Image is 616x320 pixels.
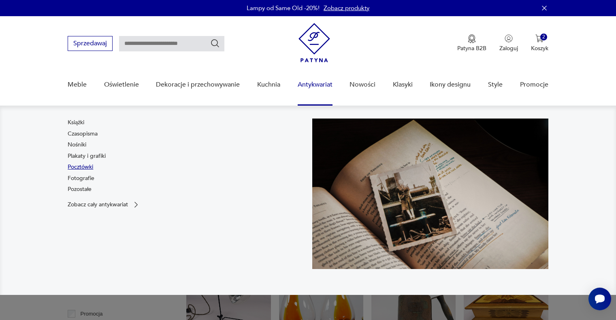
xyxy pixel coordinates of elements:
a: Książki [68,119,84,127]
button: Patyna B2B [457,34,486,52]
a: Nośniki [68,141,86,149]
a: Ikony designu [430,69,471,100]
img: c8a9187830f37f141118a59c8d49ce82.jpg [312,119,548,269]
p: Koszyk [531,45,548,52]
a: Sprzedawaj [68,41,113,47]
p: Zobacz cały antykwariat [68,202,128,207]
p: Zaloguj [499,45,518,52]
a: Promocje [520,69,548,100]
a: Dekoracje i przechowywanie [156,69,240,100]
img: Ikona koszyka [535,34,544,42]
a: Klasyki [393,69,413,100]
img: Ikonka użytkownika [505,34,513,42]
a: Oświetlenie [104,69,139,100]
a: Fotografie [68,174,94,182]
p: Patyna B2B [457,45,486,52]
a: Pozostałe [68,185,92,193]
img: Ikona medalu [468,34,476,43]
img: Patyna - sklep z meblami i dekoracjami vintage [298,23,330,62]
iframe: Smartsupp widget button [588,288,611,310]
a: Antykwariat [298,69,333,100]
div: 2 [540,34,547,40]
a: Zobacz cały antykwariat [68,201,140,209]
a: Plakaty i grafiki [68,152,106,160]
a: Zobacz produkty [324,4,369,12]
a: Pocztówki [68,163,93,171]
a: Ikona medaluPatyna B2B [457,34,486,52]
a: Nowości [350,69,375,100]
a: Meble [68,69,87,100]
p: Lampy od Same Old -20%! [247,4,320,12]
a: Czasopisma [68,130,98,138]
a: Style [488,69,503,100]
button: Zaloguj [499,34,518,52]
button: Sprzedawaj [68,36,113,51]
button: Szukaj [210,38,220,48]
button: 2Koszyk [531,34,548,52]
a: Kuchnia [257,69,280,100]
